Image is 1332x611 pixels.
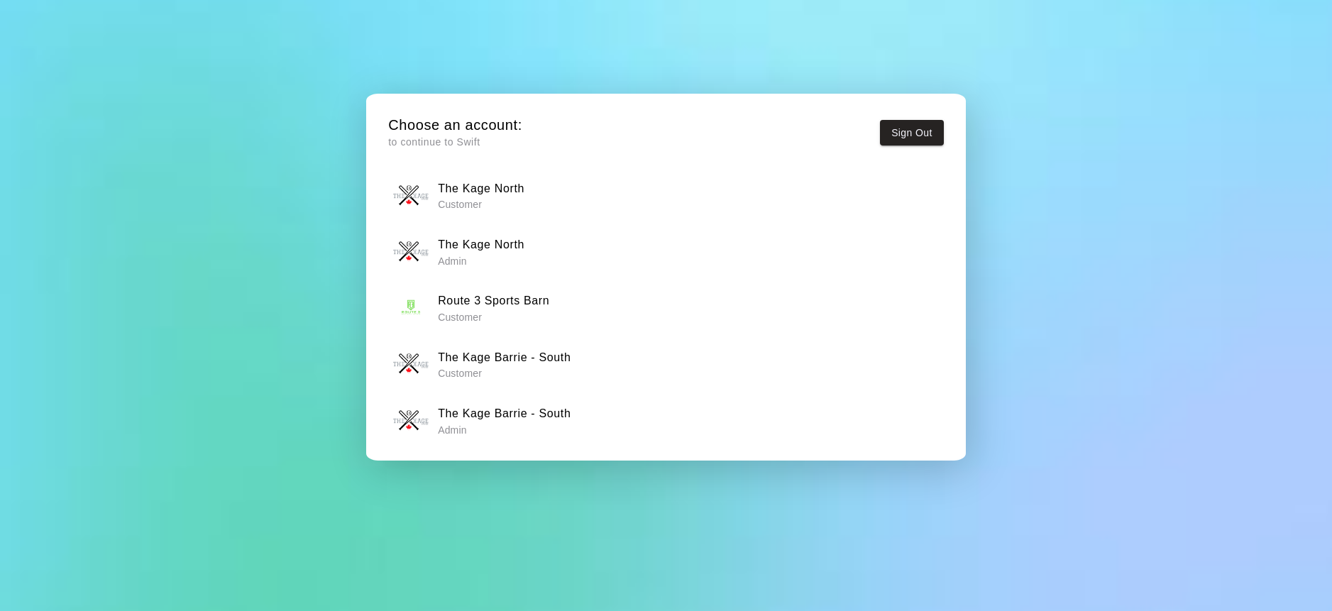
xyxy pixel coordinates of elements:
[438,366,571,380] p: Customer
[388,116,522,135] h5: Choose an account:
[880,120,944,146] button: Sign Out
[393,346,429,382] img: The Kage Barrie - South
[388,229,944,274] button: The Kage NorthThe Kage North Admin
[438,404,571,423] h6: The Kage Barrie - South
[393,290,429,326] img: Route 3 Sports Barn
[438,292,549,310] h6: Route 3 Sports Barn
[393,403,429,439] img: The Kage Barrie - South
[388,398,944,443] button: The Kage Barrie - SouthThe Kage Barrie - South Admin
[438,236,524,254] h6: The Kage North
[438,423,571,437] p: Admin
[438,254,524,268] p: Admin
[393,178,429,214] img: The Kage North
[438,310,549,324] p: Customer
[388,135,522,150] p: to continue to Swift
[393,234,429,270] img: The Kage North
[438,197,524,211] p: Customer
[388,286,944,331] button: Route 3 Sports BarnRoute 3 Sports Barn Customer
[438,348,571,367] h6: The Kage Barrie - South
[388,173,944,218] button: The Kage NorthThe Kage North Customer
[438,180,524,198] h6: The Kage North
[388,342,944,387] button: The Kage Barrie - SouthThe Kage Barrie - South Customer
